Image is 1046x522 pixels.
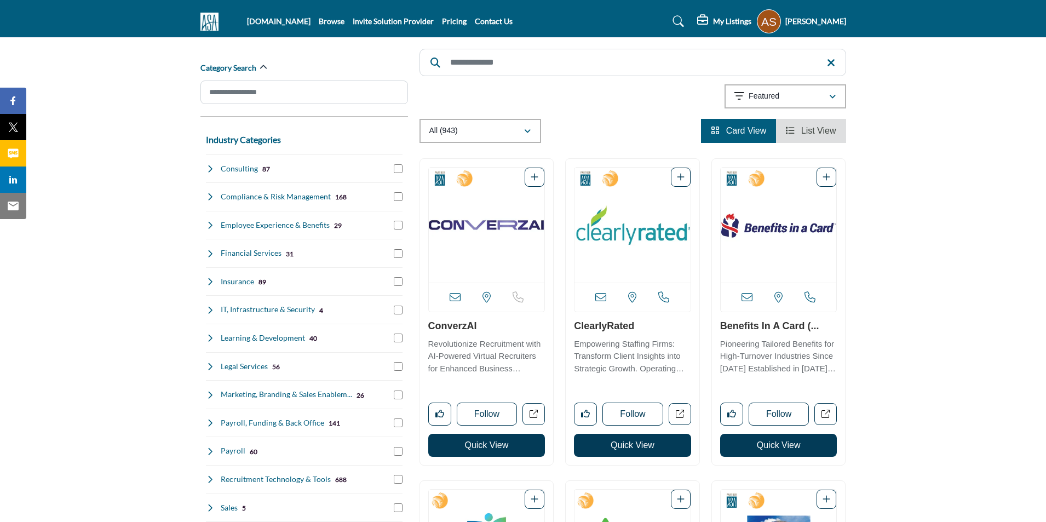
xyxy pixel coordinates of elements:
span: Card View [726,126,767,135]
button: Follow [602,403,663,426]
b: 40 [309,335,317,342]
img: 2025 Staffing World Exhibitors Badge Icon [748,492,765,509]
a: Contact Us [475,16,513,26]
a: Add To List [531,495,538,504]
img: Benefits in a Card (BIC) [721,168,837,283]
b: 29 [334,222,342,230]
h4: Payroll, Funding & Back Office: Comprehensive back-office support including payroll processing an... [221,417,324,428]
b: 4 [319,307,323,314]
div: 4 Results For IT, Infrastructure & Security [319,305,323,315]
img: Corporate Partners Badge Icon [723,492,740,509]
a: Empowering Staffing Firms: Transform Client Insights into Strategic Growth. Operating within the ... [574,335,691,375]
button: Featured [725,84,846,108]
h3: ClearlyRated [574,320,691,332]
b: 168 [335,193,347,201]
h4: Marketing, Branding & Sales Enablement: Marketing strategies, brand development, and sales tools ... [221,389,352,400]
img: 2025 Staffing World Exhibitors Badge Icon [748,170,765,187]
a: Add To List [677,495,685,504]
input: Select Compliance & Risk Management checkbox [394,192,403,201]
div: 89 Results For Insurance [258,277,266,286]
div: 56 Results For Legal Services [272,362,280,371]
input: Select Consulting checkbox [394,164,403,173]
a: Add To List [677,173,685,182]
img: ConverzAI [429,168,545,283]
div: 5 Results For Sales [242,503,246,513]
input: Select Payroll checkbox [394,447,403,456]
b: 87 [262,165,270,173]
h3: Benefits in a Card (BIC) [720,320,837,332]
p: Revolutionize Recruitment with AI-Powered Virtual Recruiters for Enhanced Business Success. The c... [428,338,545,375]
div: 31 Results For Financial Services [286,249,294,259]
input: Select Marketing, Branding & Sales Enablement checkbox [394,391,403,399]
div: 26 Results For Marketing, Branding & Sales Enablement [357,390,364,400]
div: My Listings [697,15,751,28]
h4: Consulting: Strategic advisory services to help staffing firms optimize operations and grow their... [221,163,258,174]
input: Search Category [200,81,408,104]
h4: Financial Services: Banking, accounting, and financial planning services tailored for staffing co... [221,248,281,259]
a: Revolutionize Recruitment with AI-Powered Virtual Recruiters for Enhanced Business Success. The c... [428,335,545,375]
input: Select Recruitment Technology & Tools checkbox [394,475,403,484]
div: 87 Results For Consulting [262,164,270,174]
a: Search [662,13,691,30]
h4: Insurance: Specialized insurance coverage including professional liability and workers' compensat... [221,276,254,287]
a: ClearlyRated [574,320,634,331]
h4: Employee Experience & Benefits: Solutions for enhancing workplace culture, employee satisfaction,... [221,220,330,231]
h4: Legal Services: Employment law expertise and legal counsel focused on staffing industry regulations. [221,361,268,372]
img: Corporate Partners Badge Icon [577,170,594,187]
a: Open benefits-in-a-card in new tab [814,403,837,426]
li: Card View [701,119,776,143]
a: Browse [319,16,344,26]
input: Select Employee Experience & Benefits checkbox [394,221,403,230]
a: Pricing [442,16,467,26]
div: 60 Results For Payroll [250,446,257,456]
b: 5 [242,504,246,512]
b: 141 [329,420,340,427]
input: Select Learning & Development checkbox [394,334,403,342]
div: 40 Results For Learning & Development [309,333,317,343]
button: Industry Categories [206,133,281,146]
b: 56 [272,363,280,371]
img: 2025 Staffing World Exhibitors Badge Icon [602,170,618,187]
b: 26 [357,392,364,399]
a: View List [786,126,836,135]
p: All (943) [429,125,458,136]
button: Quick View [428,434,545,457]
img: ClearlyRated [574,168,691,283]
a: [DOMAIN_NAME] [247,16,311,26]
a: Add To List [531,173,538,182]
input: Search [419,49,846,76]
div: 29 Results For Employee Experience & Benefits [334,220,342,230]
b: 31 [286,250,294,258]
button: Follow [749,403,809,426]
div: 141 Results For Payroll, Funding & Back Office [329,418,340,428]
input: Select IT, Infrastructure & Security checkbox [394,306,403,314]
img: 2025 Staffing World Exhibitors Badge Icon [432,492,448,509]
input: Select Insurance checkbox [394,277,403,286]
a: ConverzAI [428,320,477,331]
a: Open Listing in new tab [429,168,545,283]
img: 2025 Staffing World Exhibitors Badge Icon [577,492,594,509]
img: Site Logo [200,13,224,31]
button: Like listing [720,403,743,426]
button: Like listing [574,403,597,426]
h3: ConverzAI [428,320,545,332]
p: Pioneering Tailored Benefits for High-Turnover Industries Since [DATE] Established in [DATE], thi... [720,338,837,375]
input: Select Sales checkbox [394,503,403,512]
h4: IT, Infrastructure & Security: Technology infrastructure, cybersecurity, and IT support services ... [221,304,315,315]
img: Corporate Partners Badge Icon [432,170,448,187]
span: List View [801,126,836,135]
button: Quick View [574,434,691,457]
a: Add To List [823,173,830,182]
h5: [PERSON_NAME] [785,16,846,27]
input: Select Financial Services checkbox [394,249,403,258]
b: 60 [250,448,257,456]
div: 168 Results For Compliance & Risk Management [335,192,347,202]
button: Like listing [428,403,451,426]
a: Add To List [823,495,830,504]
h4: Compliance & Risk Management: Services to ensure staffing companies meet regulatory requirements ... [221,191,331,202]
a: Open Listing in new tab [574,168,691,283]
button: Follow [457,403,518,426]
input: Select Legal Services checkbox [394,362,403,371]
h4: Recruitment Technology & Tools: Software platforms and digital tools to streamline recruitment an... [221,474,331,485]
